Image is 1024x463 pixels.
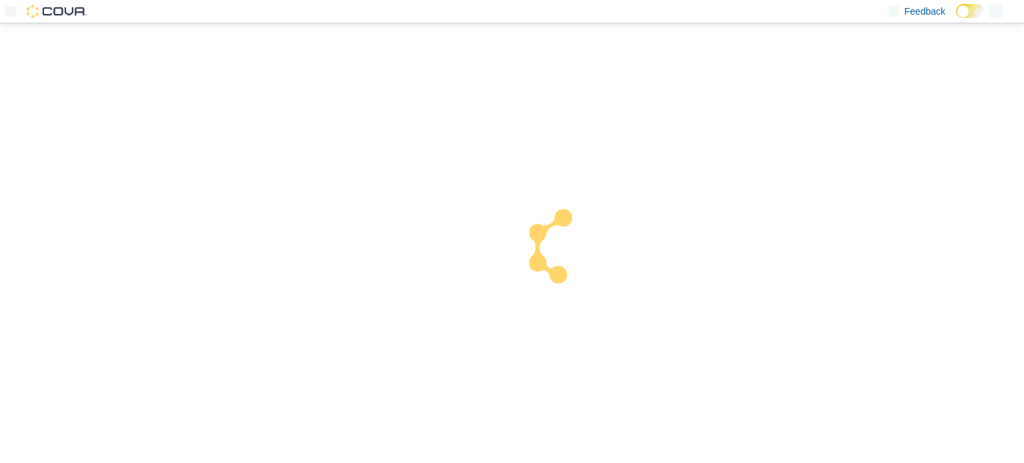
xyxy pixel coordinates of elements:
[905,5,945,18] span: Feedback
[956,4,984,18] input: Dark Mode
[512,199,612,299] img: cova-loader
[956,18,957,19] span: Dark Mode
[27,5,87,18] img: Cova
